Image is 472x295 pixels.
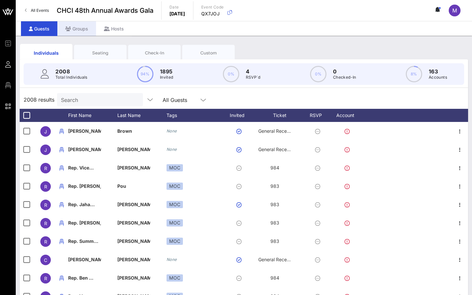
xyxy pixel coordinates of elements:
div: Ticket [258,109,307,122]
div: M [449,5,461,16]
p: Date [169,4,185,10]
span: C [44,257,47,263]
span: R [44,239,47,245]
div: Account [330,109,366,122]
p: Pou [117,177,150,195]
p: 163 [429,68,447,75]
p: 1895 [160,68,173,75]
span: M [452,7,457,14]
span: General Reception [258,128,298,134]
p: Rep. Jaha… [68,195,101,214]
p: [PERSON_NAME] [117,214,150,232]
div: MOC [167,183,183,190]
div: First Name [68,109,117,122]
p: Accounts [429,74,447,81]
a: All Events [21,5,53,16]
div: RSVP [307,109,330,122]
p: [PERSON_NAME] [68,122,101,140]
div: Individuals [25,49,68,56]
p: 0 [333,68,356,75]
p: QX7JOJ [201,10,224,17]
p: [PERSON_NAME] [68,250,101,269]
p: Rep. [PERSON_NAME]… [68,214,101,232]
i: None [167,128,177,133]
div: MOC [167,201,183,208]
span: R [44,221,47,226]
span: 984 [270,275,279,281]
p: [PERSON_NAME] [117,159,150,177]
p: [DATE] [169,10,185,17]
p: [PERSON_NAME] [117,140,150,159]
p: [PERSON_NAME] [117,232,150,250]
p: [PERSON_NAME] [117,269,150,287]
span: R [44,202,47,208]
p: [PERSON_NAME] [117,250,150,269]
div: Guests [21,21,57,36]
div: All Guests [159,93,211,106]
span: R [44,276,47,281]
span: 984 [270,165,279,170]
i: None [167,257,177,262]
div: MOC [167,219,183,226]
div: Custom [187,50,230,56]
span: 983 [270,220,279,226]
span: 983 [270,183,279,189]
div: Groups [57,21,96,36]
p: RSVP`d [246,74,261,81]
div: MOC [167,164,183,171]
div: MOC [167,274,183,282]
p: Event Code [201,4,224,10]
p: Rep. [PERSON_NAME]… [68,177,101,195]
p: Checked-In [333,74,356,81]
p: Total Individuals [55,74,88,81]
i: None [167,147,177,152]
p: Rep. Summ… [68,232,101,250]
div: Seating [79,50,122,56]
p: 2008 [55,68,88,75]
div: Invited [222,109,258,122]
p: [PERSON_NAME] [68,140,101,159]
span: 2008 results [24,96,54,104]
span: 983 [270,238,279,244]
span: General Reception [258,257,298,262]
p: 4 [246,68,261,75]
p: [PERSON_NAME] [117,195,150,214]
span: All Events [31,8,49,13]
span: CHCI 48th Annual Awards Gala [57,6,153,15]
span: General Reception [258,147,298,152]
p: Rep. Ben … [68,269,101,287]
span: J [44,129,47,134]
div: All Guests [163,97,187,103]
div: Tags [167,109,222,122]
span: 983 [270,202,279,207]
div: Last Name [117,109,167,122]
span: R [44,166,47,171]
p: Invited [160,74,173,81]
div: Hosts [96,21,132,36]
p: Brown [117,122,150,140]
p: Rep. Vice… [68,159,101,177]
div: MOC [167,238,183,245]
span: R [44,184,47,189]
span: J [44,147,47,153]
div: Check-In [133,50,176,56]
